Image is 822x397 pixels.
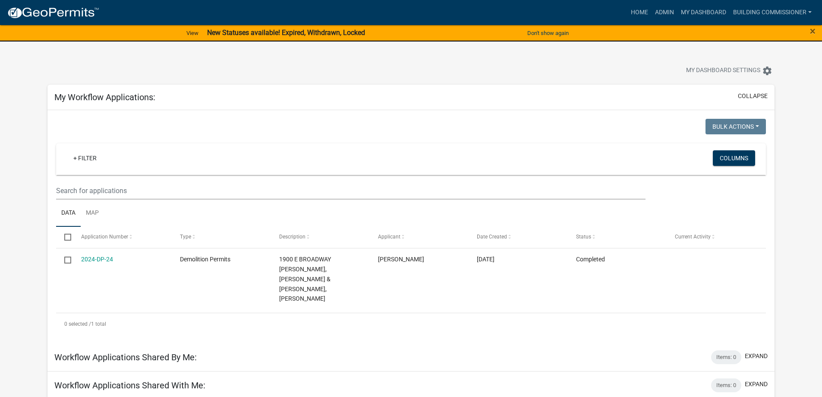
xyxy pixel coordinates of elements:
[745,352,768,361] button: expand
[279,256,331,302] span: 1900 E BROADWAY Bautista, Jose M Ramirez & Cortes, Jose E Ramirez
[183,26,202,40] a: View
[378,256,424,263] span: Rob Rennewanz
[711,378,741,392] div: Items: 0
[705,119,766,134] button: Bulk Actions
[524,26,572,40] button: Don't show again
[686,66,760,76] span: My Dashboard Settings
[56,227,72,248] datatable-header-cell: Select
[576,234,591,240] span: Status
[56,200,81,227] a: Data
[738,92,768,101] button: collapse
[54,92,155,102] h5: My Workflow Applications:
[762,66,772,76] i: settings
[679,62,779,79] button: My Dashboard Settingssettings
[810,25,816,37] span: ×
[810,26,816,36] button: Close
[667,227,765,248] datatable-header-cell: Current Activity
[713,150,755,166] button: Columns
[66,150,104,166] a: + Filter
[56,313,766,335] div: 1 total
[627,4,652,21] a: Home
[73,227,172,248] datatable-header-cell: Application Number
[745,380,768,389] button: expand
[271,227,369,248] datatable-header-cell: Description
[56,182,645,200] input: Search for applications
[477,256,494,263] span: 02/15/2024
[81,200,104,227] a: Map
[652,4,677,21] a: Admin
[47,110,775,343] div: collapse
[711,350,741,364] div: Items: 0
[370,227,469,248] datatable-header-cell: Applicant
[64,321,91,327] span: 0 selected /
[477,234,507,240] span: Date Created
[576,256,605,263] span: Completed
[172,227,271,248] datatable-header-cell: Type
[730,4,815,21] a: Building Commissioner
[81,234,128,240] span: Application Number
[568,227,667,248] datatable-header-cell: Status
[81,256,113,263] a: 2024-DP-24
[469,227,567,248] datatable-header-cell: Date Created
[207,29,365,37] strong: New Statuses available! Expired, Withdrawn, Locked
[675,234,711,240] span: Current Activity
[180,256,230,263] span: Demolition Permits
[54,380,205,391] h5: Workflow Applications Shared With Me:
[677,4,730,21] a: My Dashboard
[180,234,191,240] span: Type
[378,234,400,240] span: Applicant
[54,352,197,362] h5: Workflow Applications Shared By Me:
[279,234,305,240] span: Description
